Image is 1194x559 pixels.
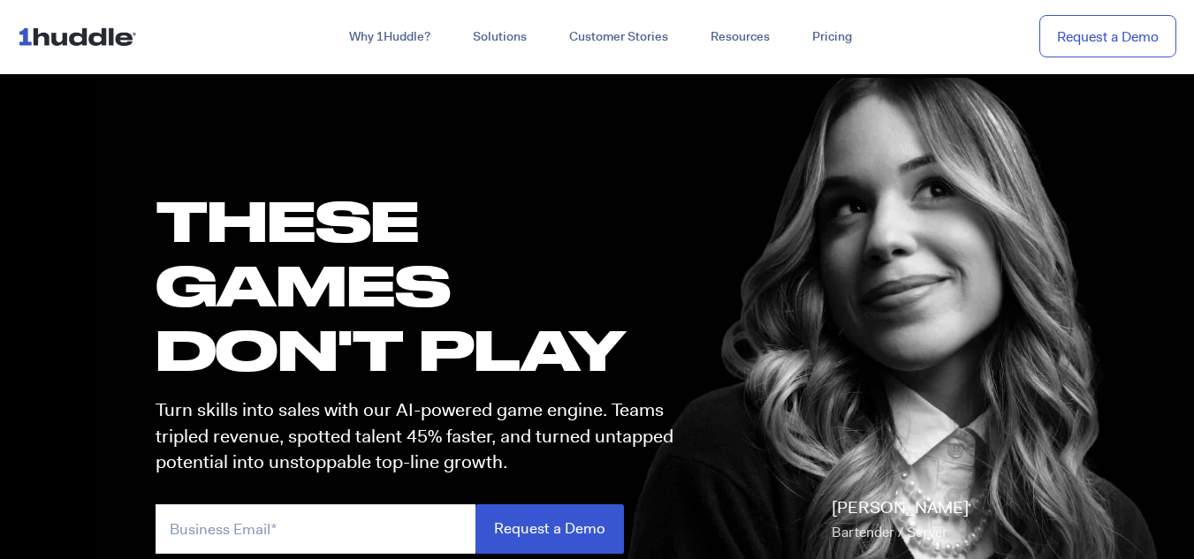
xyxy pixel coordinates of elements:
[832,523,947,541] span: Bartender / Server
[156,397,689,475] p: Turn skills into sales with our AI-powered game engine. Teams tripled revenue, spotted talent 45%...
[328,21,452,53] a: Why 1Huddle?
[156,504,475,553] input: Business Email*
[475,504,624,553] input: Request a Demo
[18,19,144,53] img: ...
[791,21,873,53] a: Pricing
[832,495,969,545] p: [PERSON_NAME]
[548,21,689,53] a: Customer Stories
[156,188,689,382] h1: these GAMES DON'T PLAY
[689,21,791,53] a: Resources
[1039,15,1176,58] a: Request a Demo
[452,21,548,53] a: Solutions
